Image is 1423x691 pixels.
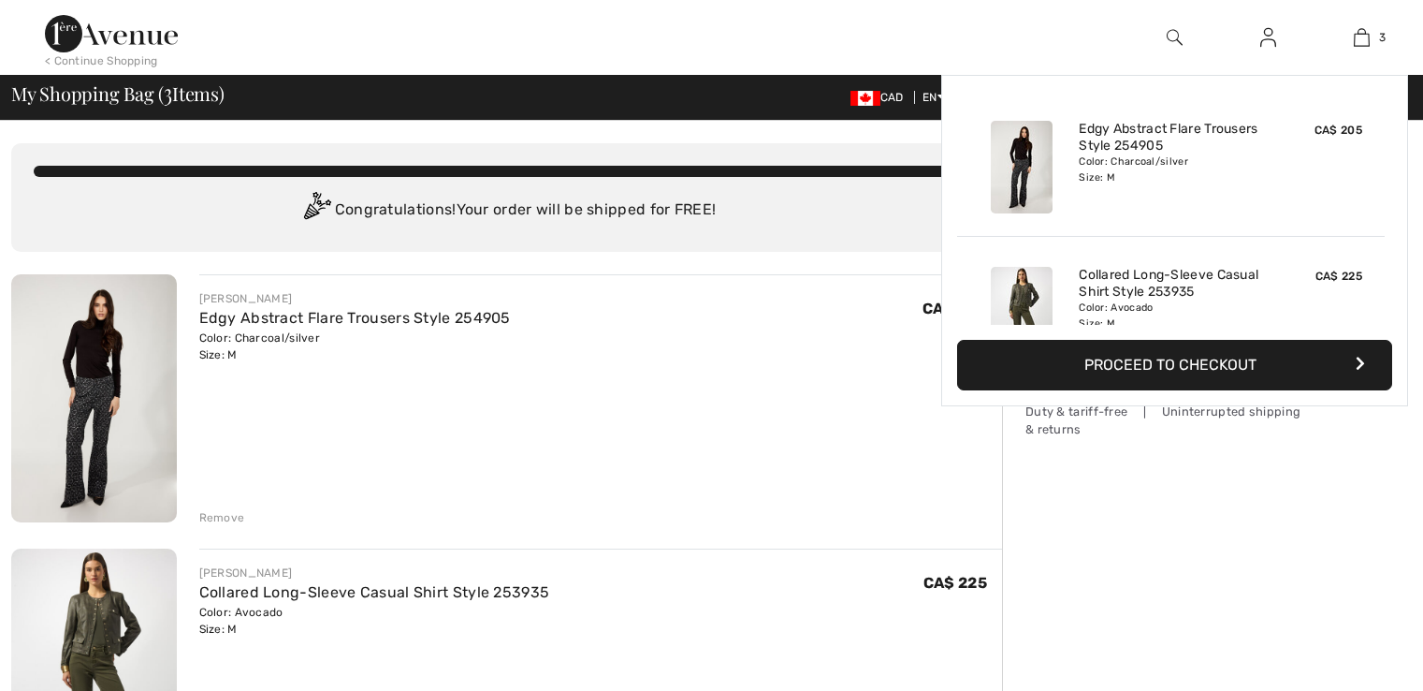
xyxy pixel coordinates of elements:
[199,583,550,601] a: Collared Long-Sleeve Casual Shirt Style 253935
[11,274,177,522] img: Edgy Abstract Flare Trousers Style 254905
[1379,29,1386,46] span: 3
[1079,154,1263,184] div: Color: Charcoal/silver Size: M
[45,15,178,52] img: 1ère Avenue
[298,192,335,229] img: Congratulation2.svg
[11,84,225,103] span: My Shopping Bag ( Items)
[1079,267,1263,301] a: Collared Long-Sleeve Casual Shirt Style 253935
[991,267,1053,360] img: Collared Long-Sleeve Casual Shirt Style 253935
[1079,121,1263,154] a: Edgy Abstract Flare Trousers Style 254905
[1314,124,1362,137] span: CA$ 205
[164,80,172,104] span: 3
[199,509,245,526] div: Remove
[199,290,511,307] div: [PERSON_NAME]
[45,52,158,69] div: < Continue Shopping
[1079,301,1263,331] div: Color: Avocado Size: M
[1260,26,1276,49] img: My Info
[1167,26,1183,49] img: search the website
[1354,26,1370,49] img: My Bag
[1315,26,1407,49] a: 3
[922,91,946,104] span: EN
[199,309,511,327] a: Edgy Abstract Flare Trousers Style 254905
[923,574,987,592] span: CA$ 225
[922,300,987,317] span: CA$ 205
[850,91,911,104] span: CAD
[34,192,980,229] div: Congratulations! Your order will be shipped for FREE!
[957,340,1392,390] button: Proceed to Checkout
[1025,403,1306,438] div: Duty & tariff-free | Uninterrupted shipping & returns
[1245,26,1291,50] a: Sign In
[850,91,880,106] img: Canadian Dollar
[199,565,550,581] div: [PERSON_NAME]
[199,330,511,363] div: Color: Charcoal/silver Size: M
[991,121,1053,213] img: Edgy Abstract Flare Trousers Style 254905
[1315,270,1362,283] span: CA$ 225
[199,604,550,638] div: Color: Avocado Size: M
